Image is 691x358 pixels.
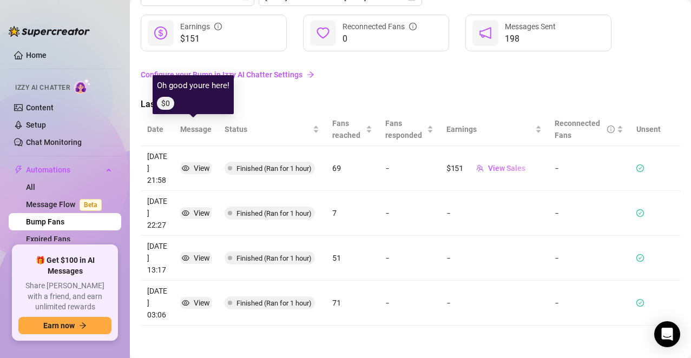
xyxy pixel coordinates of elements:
span: eye [182,164,189,172]
span: Earnings [446,123,533,135]
button: Earn nowarrow-right [18,317,111,334]
span: arrow-right [79,322,87,329]
a: Message FlowBeta [26,200,106,209]
a: Setup [26,121,46,129]
th: Date [141,113,174,146]
span: eye [182,299,189,307]
div: View [194,162,210,174]
article: - [385,207,433,219]
span: team [476,164,484,172]
article: - [385,162,433,174]
th: Earnings [440,113,548,146]
article: - [385,252,433,264]
span: check-circle [636,164,644,172]
span: $151 [180,32,222,45]
span: eye [182,254,189,262]
span: View Sales [488,164,525,173]
th: Status [218,113,326,146]
span: Fans reached [332,117,363,141]
article: - [555,297,623,309]
span: Finished (Ran for 1 hour) [236,164,312,173]
div: View [194,207,210,219]
div: Reconnected Fans [343,21,417,32]
span: 198 [505,32,556,45]
span: arrow-right [307,71,314,78]
span: Izzy AI Chatter [15,83,70,93]
span: Finished (Ran for 1 hour) [236,299,312,307]
a: Configure your Bump in Izzy AI Chatter Settingsarrow-right [141,64,680,85]
article: [DATE] 13:17 [147,240,167,276]
article: [DATE] 03:06 [147,285,167,321]
span: Earn now [43,321,75,330]
span: check-circle [636,299,644,307]
article: 7 [332,207,372,219]
span: Status [225,123,311,135]
article: 51 [332,252,372,264]
span: Last Runs History [141,98,323,111]
a: Expired Fans [26,235,70,243]
th: Fans responded [379,113,440,146]
article: - [555,162,623,174]
img: AI Chatter [74,78,91,94]
article: - [446,252,451,264]
a: Configure your Bump in Izzy AI Chatter Settings [141,69,680,81]
span: check-circle [636,254,644,262]
span: $0 [157,97,174,110]
div: Reconnected Fans [555,117,615,141]
a: Content [26,103,54,112]
article: - [446,297,451,309]
article: - [446,207,451,219]
th: Message [174,113,218,146]
span: 0 [343,32,417,45]
span: info-circle [607,125,615,133]
span: Automations [26,161,103,178]
img: logo-BBDzfeDw.svg [9,26,90,37]
article: 69 [332,162,372,174]
span: Finished (Ran for 1 hour) [236,209,312,217]
a: All [26,183,35,191]
a: Bump Fans [26,217,64,226]
span: heart [317,26,330,39]
span: Finished (Ran for 1 hour) [236,254,312,262]
article: $151 [446,162,463,174]
button: View Sales [468,160,534,177]
a: Chat Monitoring [26,138,82,147]
th: Unsent [630,113,667,146]
span: Messages Sent [505,22,556,31]
article: - [555,252,623,264]
div: Open Intercom Messenger [654,321,680,347]
span: check-circle [636,209,644,217]
span: 🎁 Get $100 in AI Messages [18,255,111,276]
a: Home [26,51,47,59]
article: - [555,207,623,219]
article: Oh good youre here! [157,79,229,92]
th: Fans reached [326,113,378,146]
article: 71 [332,297,372,309]
article: - [385,297,433,309]
div: View [194,252,210,264]
span: Share [PERSON_NAME] with a friend, and earn unlimited rewards [18,281,111,313]
span: thunderbolt [14,165,23,174]
span: Fans responded [385,117,425,141]
span: info-circle [409,23,417,30]
span: Beta [80,199,102,211]
span: dollar [154,26,167,39]
article: [DATE] 21:58 [147,150,167,186]
span: notification [479,26,492,39]
span: eye [182,209,189,217]
span: info-circle [214,23,222,30]
div: Earnings [180,21,222,32]
div: View [194,297,210,309]
article: [DATE] 22:27 [147,195,167,231]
